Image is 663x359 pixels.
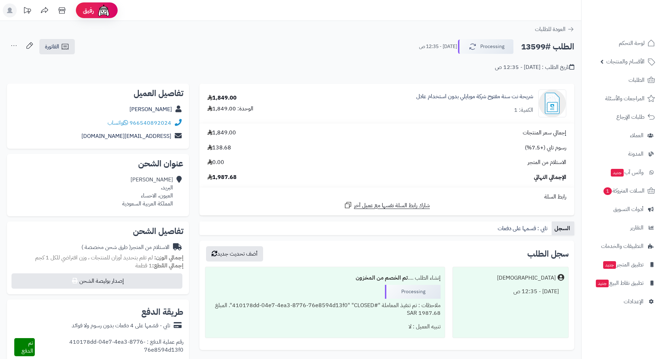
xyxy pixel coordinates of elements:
span: رسوم تابي (+7.5%) [525,144,566,152]
span: التقارير [630,223,644,233]
a: الفاتورة [39,39,75,54]
span: وآتس آب [610,167,644,177]
span: أدوات التسويق [613,204,644,214]
span: لوحة التحكم [619,38,645,48]
strong: إجمالي القطع: [152,262,183,270]
a: المراجعات والأسئلة [586,90,659,107]
a: السلات المتروكة1 [586,182,659,199]
a: الإعدادات [586,293,659,310]
a: أدوات التسويق [586,201,659,218]
a: المدونة [586,146,659,162]
a: العودة للطلبات [535,25,574,33]
h2: الطلب #13599 [521,40,574,54]
span: 1 [603,187,612,195]
span: 1,987.68 [207,173,237,181]
div: 1,849.00 [207,94,237,102]
a: تطبيق المتجرجديد [586,256,659,273]
span: الفاتورة [45,42,59,51]
h2: تفاصيل العميل [13,89,183,97]
a: تابي : قسمها على دفعات [495,221,552,235]
span: 0.00 [207,158,224,166]
div: [PERSON_NAME] البريد، العيون، الاحساء المملكة العربية السعودية [122,176,173,208]
span: تطبيق المتجر [602,260,644,270]
div: الكمية: 1 [514,106,533,114]
button: Processing [458,39,514,54]
strong: إجمالي الوزن: [154,253,183,262]
span: ( طرق شحن مخصصة ) [81,243,131,251]
small: 1 قطعة [135,262,183,270]
a: العملاء [586,127,659,144]
span: جديد [611,169,624,177]
span: رفيق [83,6,94,15]
a: السجل [552,221,574,235]
div: رقم عملية الدفع : 410178dd-04e7-4ea3-8776-76e8594d13f0 [35,338,183,356]
a: التقارير [586,219,659,236]
div: رابط السلة [202,193,571,201]
span: العودة للطلبات [535,25,566,33]
span: الأقسام والمنتجات [606,57,645,67]
span: تطبيق نقاط البيع [595,278,644,288]
div: ملاحظات : تم تنفيذ المعاملة "#410178dd-04e7-4ea3-8776-76e8594d13f0" "CLOSED". المبلغ 1987.68 SAR [210,299,440,320]
a: وآتس آبجديد [586,164,659,181]
span: تم الدفع [22,339,33,355]
a: 966540892024 [129,119,171,127]
div: Processing [385,285,441,299]
div: تاريخ الطلب : [DATE] - 12:35 ص [495,63,574,71]
button: إصدار بوليصة الشحن [11,273,182,289]
a: تطبيق نقاط البيعجديد [586,275,659,291]
a: شريحة نت سنة مفتوح شركة موبايلي بدون استخدام عادل [416,93,533,101]
span: المراجعات والأسئلة [605,94,645,103]
a: لوحة التحكم [586,35,659,52]
small: [DATE] - 12:35 ص [419,43,457,50]
span: طلبات الإرجاع [616,112,645,122]
img: 1724162032-Generic-SIM-450x450-90x90.png [539,89,566,117]
span: العملاء [630,131,644,140]
span: لم تقم بتحديد أوزان للمنتجات ، وزن افتراضي للكل 1 كجم [35,253,153,262]
span: الطلبات [629,75,645,85]
span: المدونة [628,149,644,159]
a: طلبات الإرجاع [586,109,659,125]
div: الوحدة: 1,849.00 [207,105,253,113]
h2: تفاصيل الشحن [13,227,183,235]
a: [PERSON_NAME] [129,105,172,114]
span: 1,849.00 [207,129,236,137]
a: التطبيقات والخدمات [586,238,659,255]
a: واتساب [108,119,128,127]
div: تابي - قسّمها على 4 دفعات بدون رسوم ولا فوائد [72,322,170,330]
a: شارك رابط السلة نفسها مع عميل آخر [344,201,430,210]
a: الطلبات [586,72,659,88]
span: 138.68 [207,144,231,152]
div: تنبيه العميل : لا [210,320,440,334]
img: ai-face.png [97,3,111,17]
div: الاستلام من المتجر [81,243,169,251]
div: [DEMOGRAPHIC_DATA] [497,274,556,282]
h3: سجل الطلب [527,250,569,258]
button: أضف تحديث جديد [206,246,263,262]
span: جديد [596,280,609,287]
div: إنشاء الطلب .... [210,271,440,285]
span: إجمالي سعر المنتجات [523,129,566,137]
span: الإعدادات [624,297,644,306]
span: السلات المتروكة [603,186,645,196]
a: [EMAIL_ADDRESS][DOMAIN_NAME] [81,132,171,140]
h2: طريقة الدفع [141,308,183,316]
b: تم الخصم من المخزون [356,274,408,282]
span: جديد [603,261,616,269]
span: الاستلام من المتجر [528,158,566,166]
h2: عنوان الشحن [13,159,183,168]
span: شارك رابط السلة نفسها مع عميل آخر [354,202,430,210]
span: التطبيقات والخدمات [601,241,644,251]
a: تحديثات المنصة [18,3,36,19]
div: [DATE] - 12:35 ص [457,285,564,298]
span: الإجمالي النهائي [534,173,566,181]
